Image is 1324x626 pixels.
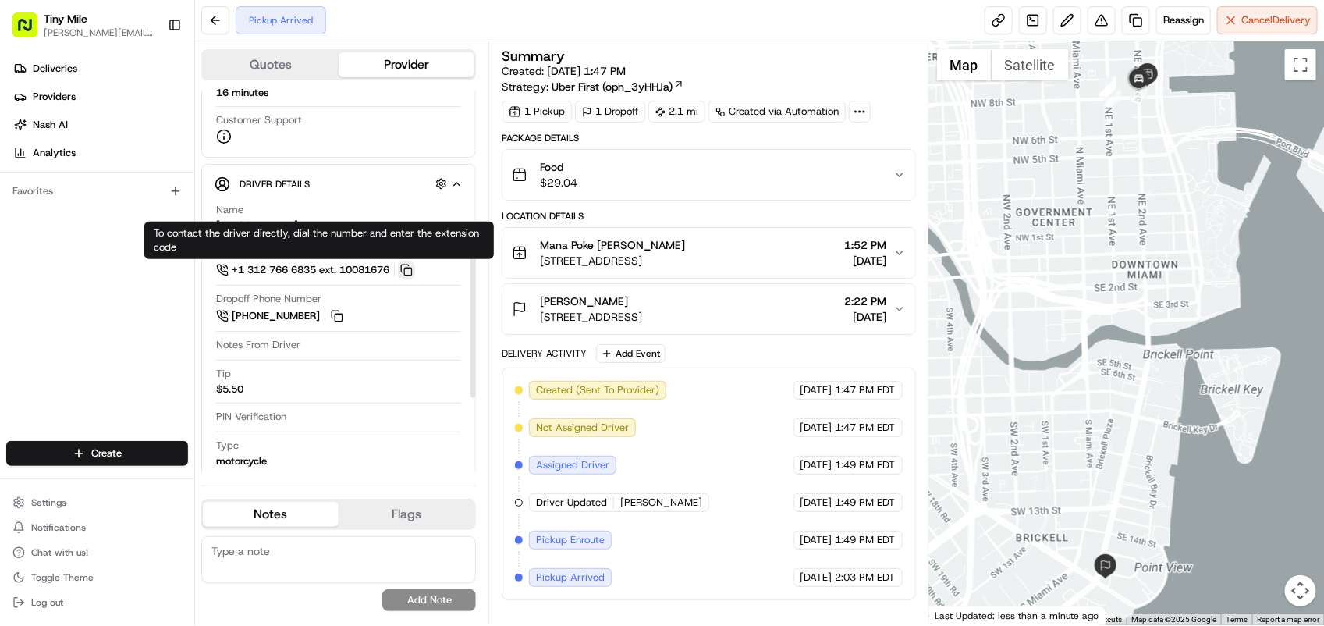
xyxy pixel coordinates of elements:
button: Flags [339,502,474,527]
p: Welcome 👋 [16,62,284,87]
span: • [130,284,135,297]
div: We're available if you need us! [70,165,215,177]
div: Past conversations [16,203,100,215]
span: Assigned Driver [536,458,609,472]
a: 💻API Documentation [126,343,257,371]
span: 2:22 PM [845,293,887,309]
span: Pickup Arrived [536,571,605,585]
span: [DATE] [60,242,92,254]
span: Uber First (opn_3yHHJa) [552,79,673,94]
div: 3 [1099,78,1116,95]
span: 1:47 PM EDT [836,383,896,397]
button: See all [242,200,284,219]
span: Name [216,203,243,217]
span: Knowledge Base [31,349,119,365]
div: 1 Dropoff [575,101,645,123]
button: Start new chat [265,154,284,173]
div: Last Updated: less than a minute ago [929,606,1106,625]
span: 1:49 PM EDT [836,458,896,472]
span: [DATE] [845,309,887,325]
button: Create [6,441,188,466]
div: Start new chat [70,149,256,165]
button: Quotes [203,52,339,77]
div: 1 [1104,90,1121,107]
span: • [51,242,57,254]
img: Google [933,605,985,625]
div: Favorites [6,179,188,204]
span: Created (Sent To Provider) [536,383,659,397]
button: Map camera controls [1285,575,1316,606]
span: 1:49 PM EDT [836,533,896,547]
span: Food [540,159,577,175]
img: Angelique Valdez [16,269,41,294]
button: Show satellite imagery [992,49,1069,80]
a: [PHONE_NUMBER] [216,308,346,325]
h3: Summary [502,49,565,63]
button: Add Event [596,344,666,363]
span: [DATE] 1:47 PM [547,64,626,78]
span: Not Assigned Driver [536,421,629,435]
span: Map data ©2025 Google [1131,615,1216,624]
span: 2:03 PM EDT [836,571,896,585]
span: Mana Poke [PERSON_NAME] [540,237,685,253]
div: Location Details [502,210,915,222]
span: Reassign [1163,13,1204,27]
span: [PERSON_NAME] [48,284,126,297]
span: Pickup Enroute [536,533,605,547]
div: Strategy: [502,79,684,94]
span: [DATE] [800,571,832,585]
span: Dropoff Phone Number [216,292,321,306]
a: Nash AI [6,112,194,137]
button: Tiny Mile[PERSON_NAME][EMAIL_ADDRESS] [6,6,162,44]
a: Terms [1226,615,1248,624]
button: Tiny Mile [44,11,87,27]
span: Driver Updated [536,496,607,510]
a: Deliveries [6,56,194,81]
img: 5e9a9d7314ff4150bce227a61376b483.jpg [33,149,61,177]
div: To contact the driver directly, dial the number and enter the extension code [144,222,494,259]
span: $29.04 [540,175,577,190]
span: [PERSON_NAME] [620,496,702,510]
span: [DATE] [800,533,832,547]
span: Notifications [31,521,86,534]
button: Settings [6,492,188,514]
span: Notes From Driver [216,338,300,352]
span: Analytics [33,146,76,160]
span: Pylon [155,387,189,399]
span: Providers [33,90,76,104]
span: API Documentation [147,349,250,365]
button: Notes [203,502,339,527]
span: [STREET_ADDRESS] [540,309,642,325]
span: [DATE] [800,383,832,397]
a: Created via Automation [708,101,846,123]
div: Package Details [502,132,915,144]
button: CancelDelivery [1217,6,1318,34]
button: Reassign [1156,6,1211,34]
div: motorcycle [216,454,267,468]
div: 16 minutes [216,86,268,100]
span: Driver Details [240,178,310,190]
button: Provider [339,52,474,77]
span: PIN Verification [216,410,286,424]
button: Driver Details [215,171,463,197]
div: Delivery Activity [502,347,587,360]
a: +1 312 766 6835 ext. 10081676 [216,261,415,279]
span: [DATE] [800,458,832,472]
span: [PERSON_NAME][EMAIL_ADDRESS] [44,27,155,39]
span: Customer Support [216,113,302,127]
span: +1 312 766 6835 ext. 10081676 [232,263,389,277]
span: Log out [31,596,63,609]
a: Open this area in Google Maps (opens a new window) [933,605,985,625]
div: [PERSON_NAME] [216,219,298,233]
span: [PHONE_NUMBER] [232,309,320,323]
span: Created: [502,63,626,79]
input: Clear [41,101,257,117]
button: Notifications [6,517,188,539]
span: 1:52 PM [845,237,887,253]
div: 💻 [132,350,144,363]
button: Show street map [937,49,992,80]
